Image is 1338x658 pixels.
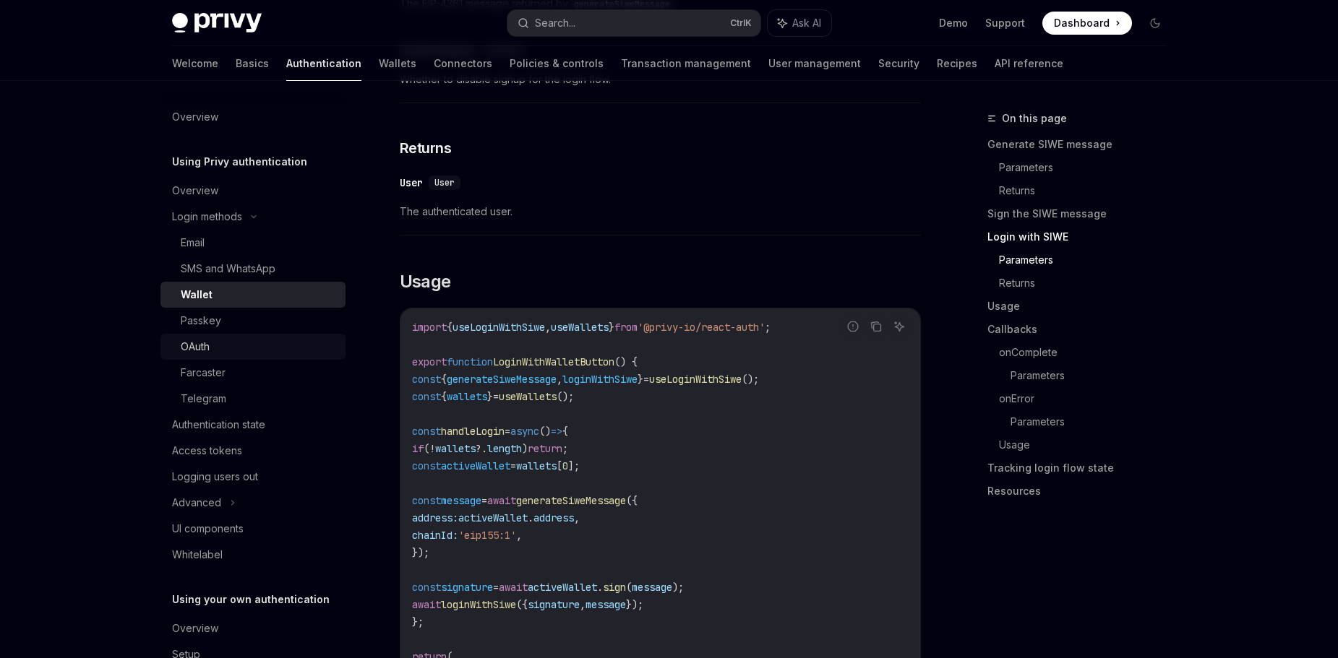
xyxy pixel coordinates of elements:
a: Resources [987,480,1178,503]
a: Wallet [160,282,346,308]
a: Whitelabel [160,542,346,568]
a: Access tokens [160,438,346,464]
span: const [412,459,441,472]
span: ; [765,321,771,334]
button: Copy the contents from the code block [867,317,885,336]
span: ! [429,442,435,455]
span: export [412,355,447,368]
span: generateSiweMessage [516,494,626,507]
span: 0 [562,459,568,472]
span: await [499,581,528,594]
span: address [533,511,574,524]
span: On this page [1002,110,1067,127]
span: => [551,425,562,438]
span: return [528,442,562,455]
span: = [505,425,510,438]
span: loginWithSiwe [562,373,638,386]
span: { [447,321,453,334]
span: useLoginWithSiwe [649,373,742,386]
span: await [412,598,441,611]
span: . [597,581,603,594]
span: ( [626,581,632,594]
span: Ask AI [792,16,821,30]
span: const [412,581,441,594]
span: ({ [626,494,638,507]
div: Advanced [172,494,221,511]
a: Parameters [999,248,1178,272]
a: Basics [236,46,269,81]
a: Welcome [172,46,218,81]
span: signature [528,598,580,611]
span: , [545,321,551,334]
span: async [510,425,539,438]
a: Login with SIWE [987,225,1178,248]
a: Authentication state [160,412,346,438]
span: generateSiweMessage [447,373,557,386]
span: from [614,321,638,334]
a: Parameters [1011,410,1178,433]
div: Passkey [181,312,221,329]
span: ); [672,581,684,594]
a: Overview [160,615,346,641]
span: () [539,425,551,438]
button: Report incorrect code [844,317,862,336]
span: signature [441,581,493,594]
div: UI components [172,520,244,537]
div: Authentication state [172,416,265,433]
a: Tracking login flow state [987,456,1178,480]
h5: Using Privy authentication [172,153,307,170]
span: useLoginWithSiwe [453,321,545,334]
span: Usage [400,270,451,293]
span: Ctrl K [730,17,752,29]
span: handleLogin [441,425,505,438]
a: Wallets [379,46,416,81]
h5: Using your own authentication [172,591,330,608]
span: = [493,390,499,403]
span: (); [742,373,759,386]
span: , [516,529,522,542]
span: = [481,494,487,507]
div: User [400,176,423,190]
span: const [412,494,441,507]
span: wallets [435,442,476,455]
span: } [487,390,493,403]
span: await [487,494,516,507]
span: , [580,598,586,611]
button: Ask AI [768,10,831,36]
span: 'eip155:1' [458,529,516,542]
span: ) [522,442,528,455]
a: Recipes [937,46,977,81]
a: Parameters [1011,364,1178,387]
button: Ask AI [890,317,909,336]
span: Dashboard [1054,16,1110,30]
a: Parameters [999,156,1178,179]
span: }; [412,615,424,628]
span: message [632,581,672,594]
span: loginWithSiwe [441,598,516,611]
span: { [441,390,447,403]
a: Authentication [286,46,361,81]
span: User [434,177,455,189]
span: () { [614,355,638,368]
span: , [574,511,580,524]
span: , [557,373,562,386]
div: Login methods [172,208,242,225]
span: ?. [476,442,487,455]
a: OAuth [160,334,346,360]
span: message [586,598,626,611]
a: Generate SIWE message [987,133,1178,156]
span: }); [412,546,429,559]
span: ]; [568,459,580,472]
span: activeWallet [528,581,597,594]
a: SMS and WhatsApp [160,256,346,282]
a: Dashboard [1042,12,1132,35]
button: Toggle dark mode [1144,12,1167,35]
a: Policies & controls [510,46,604,81]
a: Demo [939,16,968,30]
span: { [441,373,447,386]
a: Farcaster [160,360,346,386]
div: SMS and WhatsApp [181,260,275,277]
button: Search...CtrlK [507,10,760,36]
div: OAuth [181,338,210,355]
a: Usage [987,295,1178,318]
